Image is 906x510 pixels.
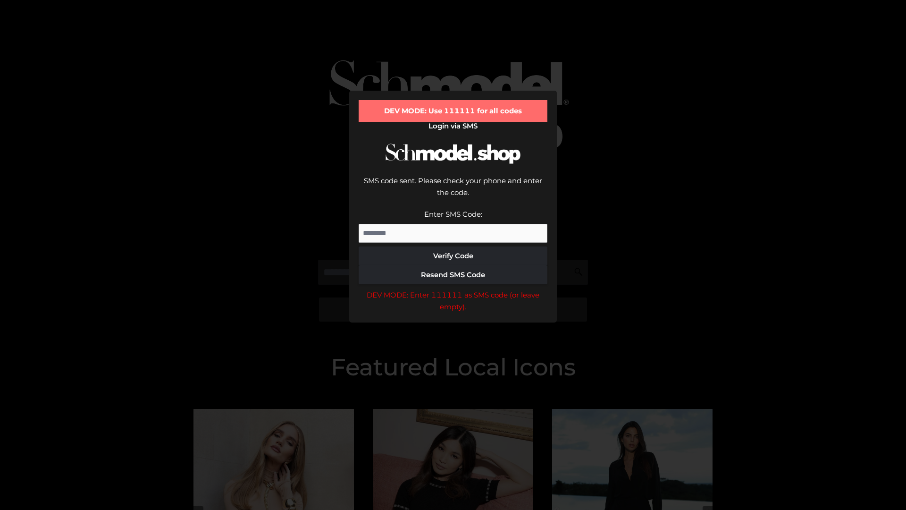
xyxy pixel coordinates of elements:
[424,210,482,219] label: Enter SMS Code:
[359,289,547,313] div: DEV MODE: Enter 111111 as SMS code (or leave empty).
[382,135,524,172] img: Schmodel Logo
[359,122,547,130] h2: Login via SMS
[359,175,547,208] div: SMS code sent. Please check your phone and enter the code.
[359,265,547,284] button: Resend SMS Code
[359,100,547,122] div: DEV MODE: Use 111111 for all codes
[359,246,547,265] button: Verify Code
